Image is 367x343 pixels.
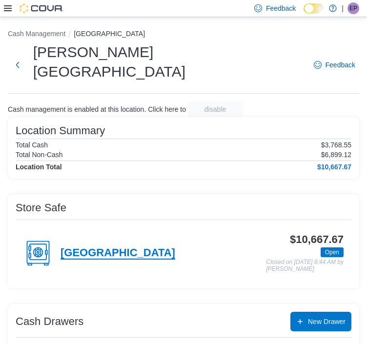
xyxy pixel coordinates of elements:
span: Feedback [326,60,355,70]
span: Open [325,248,339,257]
p: $6,899.12 [321,151,351,159]
span: EP [349,2,357,14]
button: Cash Management [8,30,65,38]
h4: $10,667.67 [317,163,351,171]
button: New Drawer [290,312,351,331]
span: New Drawer [308,317,346,326]
h6: Total Cash [16,141,48,149]
h3: Store Safe [16,202,66,214]
span: Open [321,247,344,257]
p: $3,768.55 [321,141,351,149]
p: | [342,2,344,14]
h6: Total Non-Cash [16,151,63,159]
h3: Cash Drawers [16,316,83,327]
span: Feedback [266,3,296,13]
img: Cova [20,3,63,13]
input: Dark Mode [304,3,324,14]
button: Next [8,55,27,75]
h4: Location Total [16,163,62,171]
h3: $10,667.67 [290,234,344,245]
h1: [PERSON_NAME][GEOGRAPHIC_DATA] [33,42,304,81]
span: disable [204,104,226,114]
h3: Location Summary [16,125,105,137]
p: Closed on [DATE] 8:44 AM by [PERSON_NAME] [266,259,344,272]
p: Cash management is enabled at this location. Click here to [8,105,186,113]
h4: [GEOGRAPHIC_DATA] [61,247,175,260]
button: [GEOGRAPHIC_DATA] [74,30,145,38]
button: disable [188,101,243,117]
a: Feedback [310,55,359,75]
div: Emily Paramor [347,2,359,14]
nav: An example of EuiBreadcrumbs [8,29,359,40]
